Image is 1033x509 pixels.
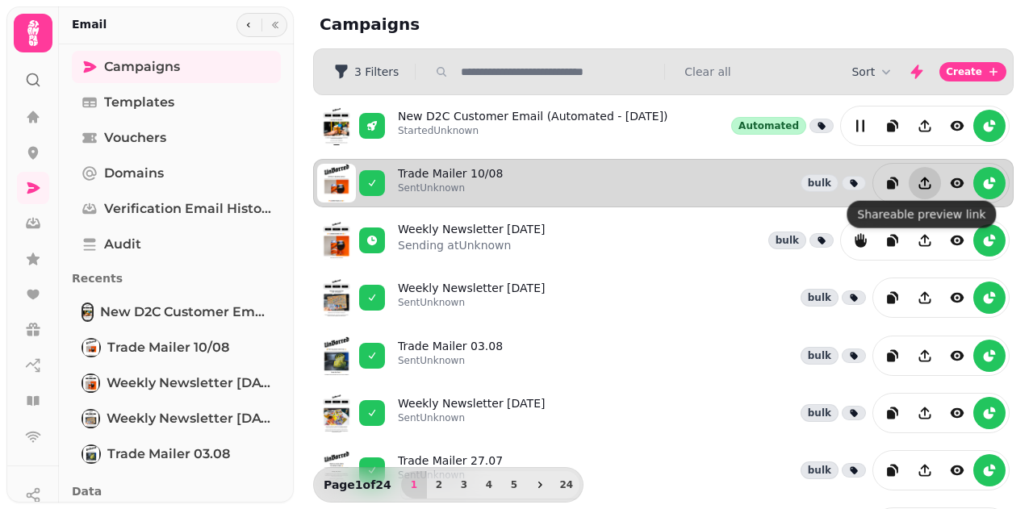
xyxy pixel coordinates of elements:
img: Weekly Newsletter 05.08.25 [83,411,98,427]
p: Sent Unknown [398,181,503,194]
button: Share campaign preview [909,340,941,372]
a: Weekly Newsletter [DATE]SentUnknown [398,395,545,431]
button: Share campaign preview [909,397,941,429]
p: Recents [72,264,281,293]
button: view [941,110,973,142]
p: Data [72,477,281,506]
span: Weekly Newsletter [DATE] [107,373,271,393]
button: 24 [554,471,579,499]
button: reports [973,397,1006,429]
a: Weekly Newsletter 12.08.25Weekly Newsletter [DATE] [72,367,281,399]
button: duplicate [876,282,909,314]
button: edit [844,110,876,142]
p: Sent Unknown [398,354,503,367]
button: 5 [501,471,527,499]
button: next [526,471,554,499]
span: 1 [408,480,420,490]
button: view [941,397,973,429]
button: reports [973,110,1006,142]
button: Sort [851,64,894,80]
img: aHR0cHM6Ly9zdGFtcGVkZS1zZXJ2aWNlLXByb2QtdGVtcGxhdGUtcHJldmlld3MuczMuZXUtd2VzdC0xLmFtYXpvbmF3cy5jb... [317,278,356,317]
a: Weekly Newsletter [DATE]SentUnknown [398,280,545,315]
span: 2 [433,480,445,490]
span: Weekly Newsletter [DATE] [107,409,271,428]
button: view [941,224,973,257]
span: Audit [104,235,141,254]
span: Create [946,67,982,77]
button: Clear all [684,64,730,80]
a: Weekly Newsletter 05.08.25Weekly Newsletter [DATE] [72,403,281,435]
nav: Pagination [401,471,579,499]
a: Verification email history [72,193,281,225]
img: aHR0cHM6Ly9zdGFtcGVkZS1zZXJ2aWNlLXByb2QtdGVtcGxhdGUtcHJldmlld3MuczMuZXUtd2VzdC0xLmFtYXpvbmF3cy5jb... [317,451,356,490]
button: 3 [451,471,477,499]
a: Templates [72,86,281,119]
button: Share campaign preview [909,167,941,199]
span: 3 Filters [354,66,399,77]
p: Started Unknown [398,124,668,137]
span: New D2C Customer Email (Automated - [DATE]) [100,302,271,322]
h2: Email [72,16,107,32]
p: Sent Unknown [398,296,545,309]
a: Trade Mailer 10/08SentUnknown [398,165,503,201]
button: view [941,340,973,372]
button: duplicate [876,167,909,199]
button: reports [973,167,1006,199]
button: view [941,167,973,199]
img: aHR0cHM6Ly9zdGFtcGVkZS1zZXJ2aWNlLXByb2QtdGVtcGxhdGUtcHJldmlld3MuczMuZXUtd2VzdC0xLmFtYXpvbmF3cy5jb... [317,106,356,145]
span: Verification email history [104,199,271,219]
button: duplicate [876,397,909,429]
div: bulk [768,232,806,249]
span: 5 [508,480,521,490]
button: reports [844,224,876,257]
img: aHR0cHM6Ly9zdGFtcGVkZS1zZXJ2aWNlLXByb2QtdGVtcGxhdGUtcHJldmlld3MuczMuZXUtd2VzdC0xLmFtYXpvbmF3cy5jb... [317,164,356,202]
button: reports [973,224,1006,257]
img: Trade Mailer 03.08 [83,446,99,462]
button: duplicate [876,224,909,257]
div: Shareable preview link [847,201,996,228]
img: aHR0cHM6Ly9zdGFtcGVkZS1zZXJ2aWNlLXByb2QtdGVtcGxhdGUtcHJldmlld3MuczMuZXUtd2VzdC0xLmFtYXpvbmF3cy5jb... [317,221,356,260]
a: New D2C Customer Email (Automated - March 2025)New D2C Customer Email (Automated - [DATE]) [72,296,281,328]
a: Campaigns [72,51,281,83]
button: Share campaign preview [909,110,941,142]
a: Audit [72,228,281,261]
button: duplicate [876,454,909,486]
a: Trade Mailer 10/08Trade Mailer 10/08 [72,332,281,364]
div: bulk [801,174,839,192]
p: Sending at Unknown [398,237,545,253]
div: bulk [801,347,839,365]
div: bulk [801,461,839,479]
span: Vouchers [104,128,166,148]
p: Sent Unknown [398,411,545,424]
button: reports [973,340,1006,372]
button: Share campaign preview [909,454,941,486]
img: Trade Mailer 10/08 [83,340,99,356]
button: Share campaign preview [909,224,941,257]
div: bulk [801,289,839,307]
p: Page 1 of 24 [317,477,398,493]
button: reports [973,454,1006,486]
button: 3 Filters [320,59,412,85]
span: 24 [560,480,573,490]
button: view [941,454,973,486]
a: Domains [72,157,281,190]
div: bulk [801,404,839,422]
a: New D2C Customer Email (Automated - [DATE])StartedUnknown [398,108,668,144]
img: New D2C Customer Email (Automated - March 2025) [83,304,92,320]
h2: Campaigns [320,13,629,35]
span: Campaigns [104,57,180,77]
img: aHR0cHM6Ly9zdGFtcGVkZS1zZXJ2aWNlLXByb2QtdGVtcGxhdGUtcHJldmlld3MuczMuZXUtd2VzdC0xLmFtYXpvbmF3cy5jb... [317,394,356,432]
img: Weekly Newsletter 12.08.25 [83,375,98,391]
button: Create [939,62,1006,81]
span: 3 [458,480,470,490]
a: Trade Mailer 03.08Trade Mailer 03.08 [72,438,281,470]
a: Trade Mailer 27.07SentUnknown [398,453,503,488]
div: Automated [731,117,806,135]
button: 1 [401,471,427,499]
button: 4 [476,471,502,499]
button: view [941,282,973,314]
a: Vouchers [72,122,281,154]
button: duplicate [876,340,909,372]
a: Weekly Newsletter [DATE]Sending atUnknown [398,221,545,260]
button: duplicate [876,110,909,142]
